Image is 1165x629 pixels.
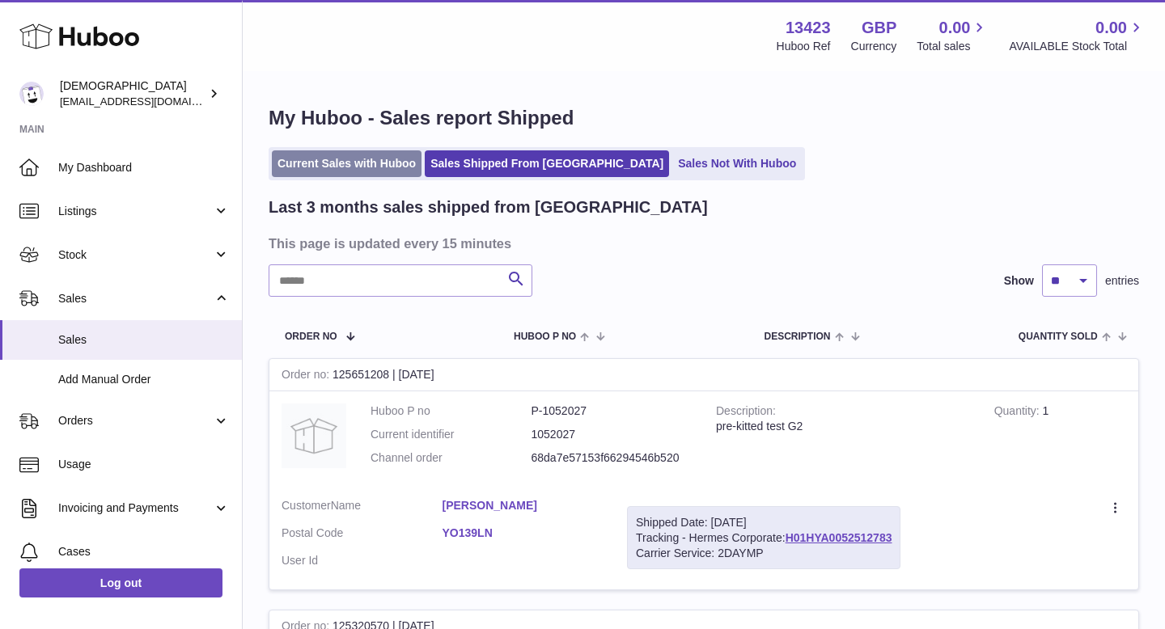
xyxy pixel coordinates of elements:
[851,39,897,54] div: Currency
[716,404,776,421] strong: Description
[636,546,892,561] div: Carrier Service: 2DAYMP
[514,331,576,342] span: Huboo P no
[764,331,830,342] span: Description
[532,450,693,466] dd: 68da7e57153f66294546b520
[282,498,443,517] dt: Name
[371,450,532,466] dt: Channel order
[285,331,337,342] span: Order No
[1009,17,1146,54] a: 0.00 AVAILABLE Stock Total
[58,544,230,559] span: Cases
[60,78,205,109] div: [DEMOGRAPHIC_DATA]
[786,17,831,39] strong: 13423
[939,17,971,39] span: 0.00
[1105,273,1139,289] span: entries
[19,568,222,597] a: Log out
[58,160,230,175] span: My Dashboard
[58,413,213,428] span: Orders
[282,499,331,512] span: Customer
[1095,17,1127,39] span: 0.00
[1009,39,1146,54] span: AVAILABLE Stock Total
[58,372,230,387] span: Add Manual Order
[58,457,230,472] span: Usage
[282,368,333,385] strong: Order no
[282,403,346,468] img: no-photo.jpg
[425,150,669,177] a: Sales Shipped From [GEOGRAPHIC_DATA]
[443,498,604,513] a: [PERSON_NAME]
[982,391,1138,486] td: 1
[60,95,238,108] span: [EMAIL_ADDRESS][DOMAIN_NAME]
[58,247,213,263] span: Stock
[269,196,708,218] h2: Last 3 months sales shipped from [GEOGRAPHIC_DATA]
[269,359,1138,391] div: 125651208 | [DATE]
[58,204,213,219] span: Listings
[917,39,989,54] span: Total sales
[1019,331,1098,342] span: Quantity Sold
[269,105,1139,131] h1: My Huboo - Sales report Shipped
[627,506,900,570] div: Tracking - Hermes Corporate:
[636,515,892,530] div: Shipped Date: [DATE]
[1004,273,1034,289] label: Show
[716,419,970,434] div: pre-kitted test G2
[58,500,213,516] span: Invoicing and Payments
[269,234,1135,252] h3: This page is updated every 15 minutes
[443,526,604,541] a: YO139LN
[371,403,532,419] dt: Huboo P no
[58,291,213,306] span: Sales
[272,150,422,177] a: Current Sales with Huboo
[532,427,693,442] dd: 1052027
[371,427,532,442] dt: Current identifier
[282,526,443,545] dt: Postal Code
[994,404,1043,421] strong: Quantity
[282,553,443,568] dt: User Id
[917,17,989,54] a: 0.00 Total sales
[532,403,693,419] dd: P-1052027
[19,82,44,106] img: olgazyuz@outlook.com
[777,39,831,54] div: Huboo Ref
[672,150,802,177] a: Sales Not With Huboo
[862,17,896,39] strong: GBP
[786,531,892,544] a: H01HYA0052512783
[58,332,230,348] span: Sales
